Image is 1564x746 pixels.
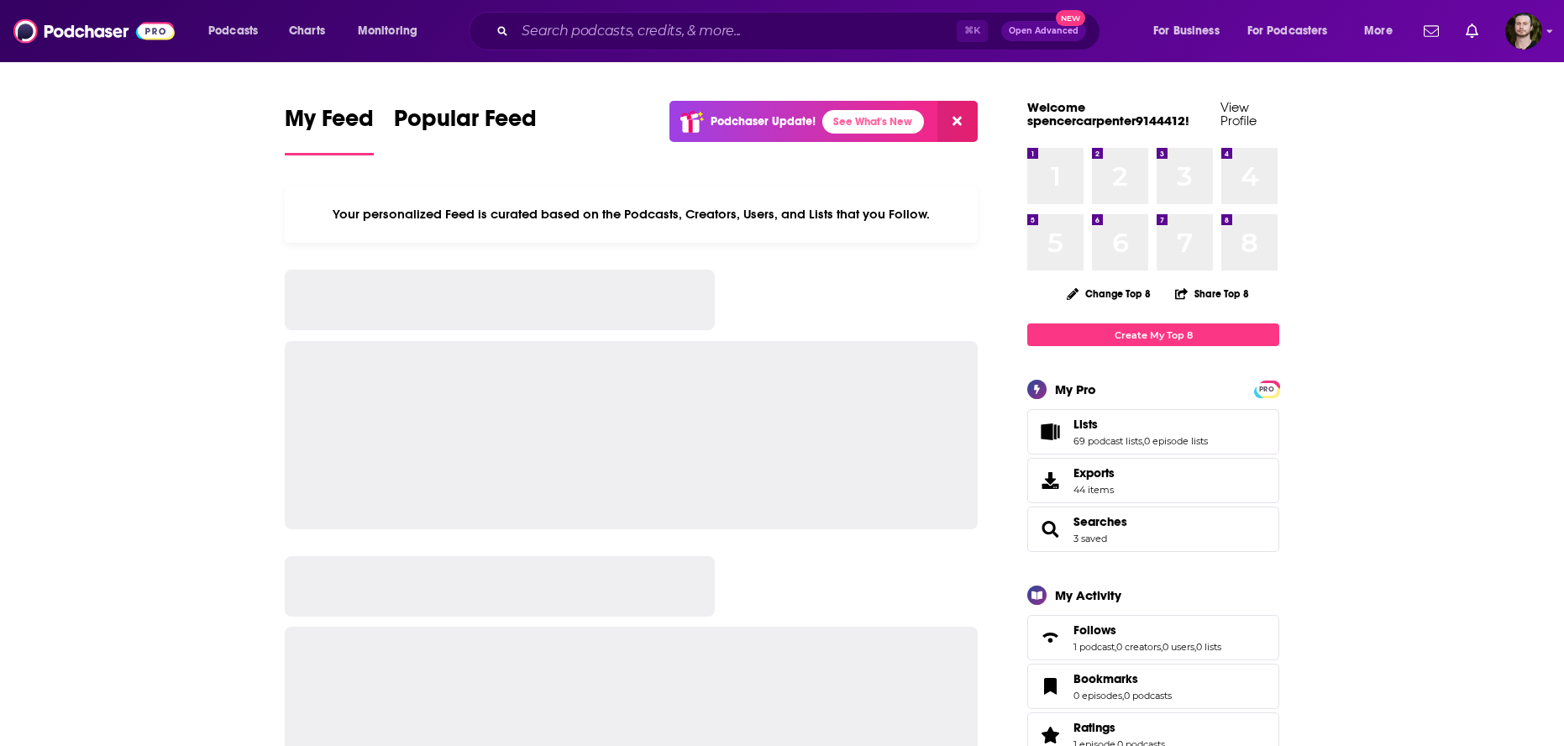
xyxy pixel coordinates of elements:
button: open menu [1236,18,1352,45]
a: 0 creators [1116,641,1161,653]
img: User Profile [1505,13,1542,50]
span: For Business [1153,19,1220,43]
button: open menu [1142,18,1241,45]
a: Show notifications dropdown [1459,17,1485,45]
button: open menu [1352,18,1414,45]
button: open menu [346,18,439,45]
span: Exports [1073,465,1115,481]
span: Popular Feed [394,104,537,143]
a: Show notifications dropdown [1417,17,1446,45]
div: My Activity [1055,587,1121,603]
span: Podcasts [208,19,258,43]
span: Charts [289,19,325,43]
a: 0 lists [1196,641,1221,653]
a: 3 saved [1073,533,1107,544]
span: Follows [1027,615,1279,660]
button: Show profile menu [1505,13,1542,50]
a: 69 podcast lists [1073,435,1142,447]
a: Popular Feed [394,104,537,155]
span: My Feed [285,104,374,143]
span: Logged in as OutlierAudio [1505,13,1542,50]
span: , [1115,641,1116,653]
p: Podchaser Update! [711,114,816,129]
span: , [1161,641,1163,653]
img: Podchaser - Follow, Share and Rate Podcasts [13,15,175,47]
span: For Podcasters [1247,19,1328,43]
input: Search podcasts, credits, & more... [515,18,957,45]
a: Bookmarks [1033,675,1067,698]
span: Ratings [1073,720,1115,735]
button: Open AdvancedNew [1001,21,1086,41]
span: More [1364,19,1393,43]
a: 0 podcasts [1124,690,1172,701]
span: Follows [1073,623,1116,638]
span: PRO [1257,383,1277,396]
div: Search podcasts, credits, & more... [485,12,1116,50]
span: ⌘ K [957,20,988,42]
span: Monitoring [358,19,417,43]
a: See What's New [822,110,924,134]
a: PRO [1257,382,1277,395]
span: Bookmarks [1027,664,1279,709]
a: Bookmarks [1073,671,1172,686]
a: 1 podcast [1073,641,1115,653]
span: Exports [1033,469,1067,492]
span: Open Advanced [1009,27,1079,35]
a: View Profile [1220,99,1257,129]
span: , [1122,690,1124,701]
span: , [1194,641,1196,653]
a: Charts [278,18,335,45]
a: Lists [1033,420,1067,444]
a: Create My Top 8 [1027,323,1279,346]
a: 0 episodes [1073,690,1122,701]
span: 44 items [1073,484,1115,496]
span: New [1056,10,1086,26]
a: Follows [1033,626,1067,649]
a: My Feed [285,104,374,155]
a: Lists [1073,417,1208,432]
a: Welcome spencercarpenter9144412! [1027,99,1189,129]
a: Ratings [1073,720,1165,735]
a: 0 episode lists [1144,435,1208,447]
button: open menu [197,18,280,45]
span: Bookmarks [1073,671,1138,686]
button: Share Top 8 [1174,277,1250,310]
span: Lists [1027,409,1279,454]
span: Lists [1073,417,1098,432]
a: Follows [1073,623,1221,638]
span: Searches [1027,507,1279,552]
button: Change Top 8 [1057,283,1161,304]
a: 0 users [1163,641,1194,653]
span: , [1142,435,1144,447]
div: Your personalized Feed is curated based on the Podcasts, Creators, Users, and Lists that you Follow. [285,186,978,243]
a: Searches [1073,514,1127,529]
a: Searches [1033,517,1067,541]
a: Exports [1027,458,1279,503]
div: My Pro [1055,381,1096,397]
